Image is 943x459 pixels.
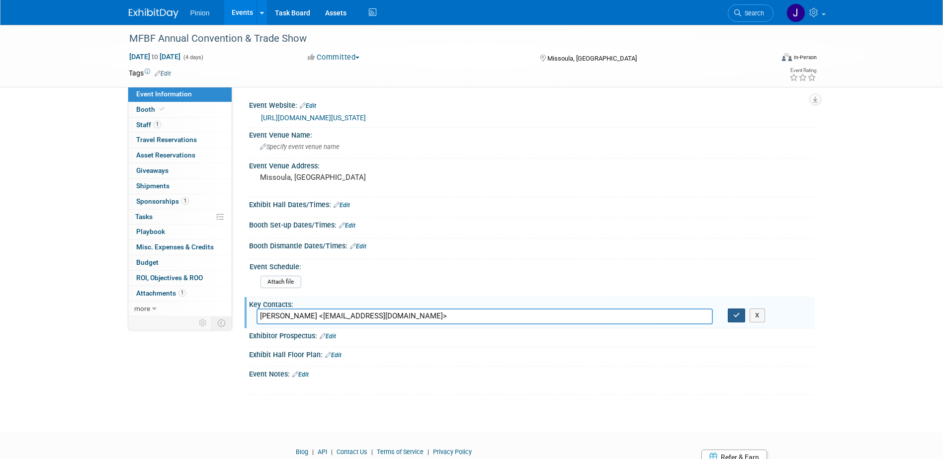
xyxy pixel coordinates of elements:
span: Search [741,9,764,17]
span: Event Information [136,90,192,98]
img: ExhibitDay [129,8,178,18]
div: Exhibitor Prospectus: [249,328,815,341]
a: API [318,448,327,456]
button: Committed [304,52,363,63]
a: Misc. Expenses & Credits [128,240,232,255]
span: Sponsorships [136,197,189,205]
span: | [425,448,431,456]
a: Sponsorships1 [128,194,232,209]
a: Edit [334,202,350,209]
a: Privacy Policy [433,448,472,456]
span: Tasks [135,213,153,221]
a: Asset Reservations [128,148,232,163]
span: to [150,53,160,61]
a: Booth [128,102,232,117]
span: | [310,448,316,456]
span: (4 days) [182,54,203,61]
div: In-Person [793,54,817,61]
button: X [750,308,765,322]
a: Event Information [128,87,232,102]
span: Asset Reservations [136,151,195,159]
span: Staff [136,121,161,129]
div: Key Contacts: [249,297,815,309]
span: | [329,448,335,456]
div: MFBF Annual Convention & Trade Show [126,30,759,48]
div: Event Rating [789,68,816,73]
span: | [369,448,375,456]
div: Event Format [715,52,817,67]
span: Booth [136,105,167,113]
span: Budget [136,258,159,266]
a: Search [728,4,773,22]
span: Travel Reservations [136,136,197,144]
td: Tags [129,68,171,78]
span: Giveaways [136,166,169,174]
div: Event Venue Name: [249,128,815,140]
a: Budget [128,255,232,270]
div: Exhibit Hall Dates/Times: [249,197,815,210]
span: 1 [178,289,186,297]
span: Misc. Expenses & Credits [136,243,214,251]
a: Edit [320,333,336,340]
a: Edit [292,371,309,378]
div: Exhibit Hall Floor Plan: [249,347,815,360]
span: Pinion [190,9,210,17]
a: Contact Us [337,448,367,456]
span: ROI, Objectives & ROO [136,274,203,282]
td: Personalize Event Tab Strip [194,316,212,329]
a: Attachments1 [128,286,232,301]
div: Event Website: [249,98,815,111]
a: Shipments [128,179,232,194]
span: Shipments [136,182,170,190]
div: Event Notes: [249,367,815,380]
a: Staff1 [128,118,232,133]
a: ROI, Objectives & ROO [128,271,232,286]
span: [DATE] [DATE] [129,52,181,61]
span: Missoula, [GEOGRAPHIC_DATA] [547,55,637,62]
span: 1 [154,121,161,128]
pre: Missoula, [GEOGRAPHIC_DATA] [260,173,474,182]
span: Playbook [136,228,165,235]
span: Attachments [136,289,186,297]
a: Edit [339,222,355,229]
a: Edit [325,352,342,359]
span: Specify event venue name [260,143,340,151]
span: more [134,305,150,312]
i: Booth reservation complete [160,106,165,112]
a: more [128,302,232,316]
span: 1 [181,197,189,205]
td: Toggle Event Tabs [211,316,232,329]
a: Terms of Service [377,448,424,456]
a: Tasks [128,210,232,225]
img: Jennifer Plumisto [786,3,805,22]
a: Edit [155,70,171,77]
a: Giveaways [128,163,232,178]
div: Event Venue Address: [249,158,815,171]
a: Blog [296,448,308,456]
div: Event Schedule: [250,259,810,272]
div: Booth Dismantle Dates/Times: [249,238,815,251]
a: Travel Reservations [128,133,232,148]
a: Edit [300,102,316,109]
a: [URL][DOMAIN_NAME][US_STATE] [261,114,366,122]
a: Edit [350,243,366,250]
div: Booth Set-up Dates/Times: [249,218,815,230]
a: Playbook [128,225,232,239]
img: Format-Inperson.png [782,53,792,61]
